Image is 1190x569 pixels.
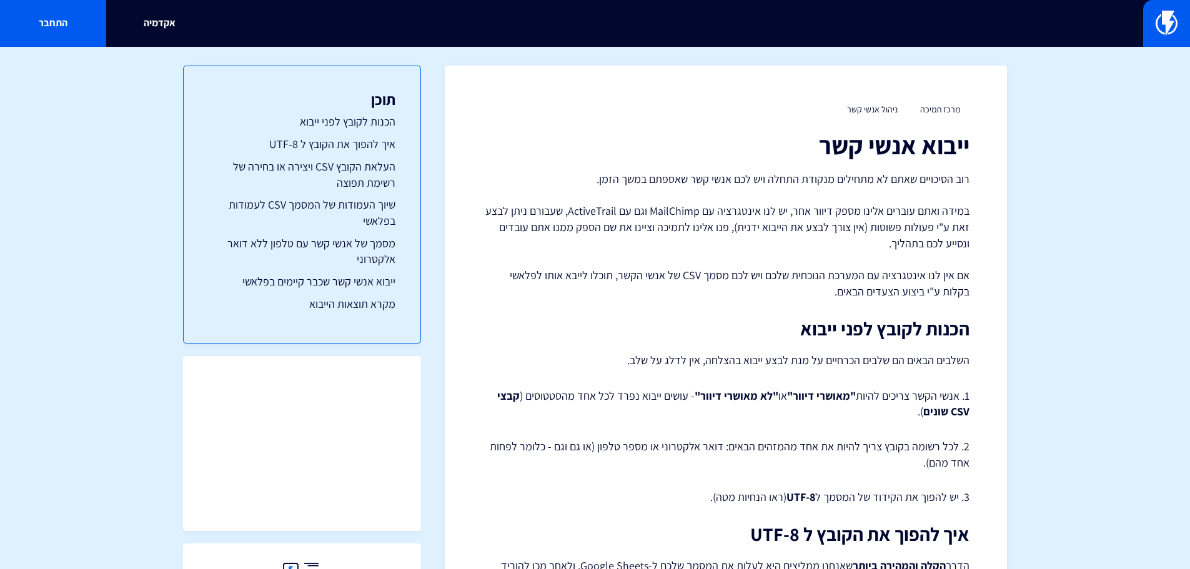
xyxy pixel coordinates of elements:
[209,114,395,130] a: הכנות לקובץ לפני ייבוא
[482,524,969,545] h2: איך להפוך את הקובץ ל UTF-8
[209,136,395,152] a: איך להפוך את הקובץ ל UTF-8
[695,388,778,403] strong: "לא מאושרי דיוור"
[482,489,969,505] p: 3. יש להפוך את הקידוד של המסמך ל (ראו הנחיות מטה).
[482,171,969,300] p: רוב הסיכויים שאתם לא מתחילים מנקודת התחלה ויש לכם אנשי קשר שאספתם במשך הזמן. במידה ואתם עוברים אל...
[209,274,395,290] a: ייבוא אנשי קשר שכבר קיימים בפלאשי
[786,490,815,504] strong: UTF-8
[847,104,898,115] a: ניהול אנשי קשר
[920,104,960,115] a: מרכז תמיכה
[482,131,969,159] h1: ייבוא אנשי קשר
[482,388,969,420] p: 1. אנשי הקשר צריכים להיות או - עושים ייבוא נפרד לכל אחד מהסטטוסים ( ).
[787,388,856,403] strong: "מאושרי דיוור"
[482,352,969,369] p: השלבים הבאים הם שלבים הכרחיים על מנת לבצע ייבוא בהצלחה, אין לדלג על שלב.
[482,319,969,339] h2: הכנות לקובץ לפני ייבוא
[209,235,395,267] a: מסמך של אנשי קשר עם טלפון ללא דואר אלקטרוני
[209,159,395,190] a: העלאת הקובץ CSV ויצירה או בחירה של רשימת תפוצה
[482,438,969,470] p: 2. לכל רשומה בקובץ צריך להיות את אחד מהמזהים הבאים: דואר אלקטרוני או מספר טלפון (או גם וגם - כלומ...
[497,388,969,419] strong: קבצי CSV שונים
[209,197,395,229] a: שיוך העמודות של המסמך CSV לעמודות בפלאשי
[209,296,395,312] a: מקרא תוצאות הייבוא
[209,91,395,107] h3: תוכן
